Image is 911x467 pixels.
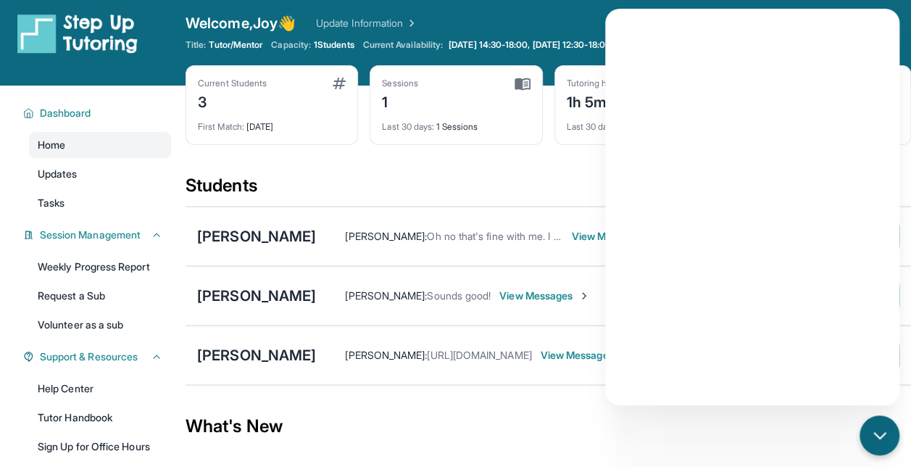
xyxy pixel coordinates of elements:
span: First Match : [198,121,244,132]
span: View Messages [541,348,631,363]
div: [PERSON_NAME] [197,345,316,365]
span: Support & Resources [40,350,138,364]
a: Home [29,132,171,158]
span: [PERSON_NAME] : [345,230,427,242]
img: card [333,78,346,89]
span: Current Availability: [363,39,443,51]
span: [PERSON_NAME] : [345,349,427,361]
span: [URL][DOMAIN_NAME] [427,349,531,361]
span: Last 30 days : [382,121,434,132]
div: 1h 5m [567,112,715,133]
span: Home [38,138,65,152]
div: [PERSON_NAME] [197,226,316,247]
div: 1 [382,89,418,112]
span: Title: [186,39,206,51]
button: Dashboard [34,106,162,120]
span: Session Management [40,228,141,242]
a: Request a Sub [29,283,171,309]
span: 1 Students [314,39,354,51]
span: [PERSON_NAME] : [345,289,427,302]
div: Students [186,174,911,206]
span: View Messages [571,229,662,244]
span: Welcome, Joy 👋 [186,13,296,33]
button: Session Management [34,228,162,242]
div: What's New [186,394,911,458]
a: Weekly Progress Report [29,254,171,280]
span: View Messages [499,289,590,303]
div: [PERSON_NAME] [197,286,316,306]
iframe: Chatbot [605,9,899,405]
span: Tutor/Mentor [209,39,262,51]
div: Tutoring hours [567,78,625,89]
div: Current Students [198,78,267,89]
a: Tutor Handbook [29,405,171,431]
a: Help Center [29,376,171,402]
a: [DATE] 14:30-18:00, [DATE] 12:30-18:00, [DATE] 14:30-18:00, [DATE] 12:30-18:00, [DATE] 12:30-18:00 [446,39,863,51]
span: [DATE] 14:30-18:00, [DATE] 12:30-18:00, [DATE] 14:30-18:00, [DATE] 12:30-18:00, [DATE] 12:30-18:00 [449,39,860,51]
div: Sessions [382,78,418,89]
a: Update Information [316,16,417,30]
span: Capacity: [271,39,311,51]
span: Sounds good! [427,289,491,302]
div: [DATE] [198,112,346,133]
a: Updates [29,161,171,187]
span: Tasks [38,196,65,210]
img: card [515,78,531,91]
div: 3 [198,89,267,112]
span: Dashboard [40,106,91,120]
div: 1 Sessions [382,112,530,133]
span: Last 30 days : [567,121,619,132]
button: Support & Resources [34,350,162,364]
img: logo [17,13,138,54]
span: Updates [38,167,78,181]
div: 1h 5m [567,89,625,112]
a: Tasks [29,190,171,216]
button: chat-button [860,416,899,455]
img: Chevron-Right [578,290,590,302]
a: Sign Up for Office Hours [29,434,171,460]
a: Volunteer as a sub [29,312,171,338]
img: Chevron Right [403,16,417,30]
